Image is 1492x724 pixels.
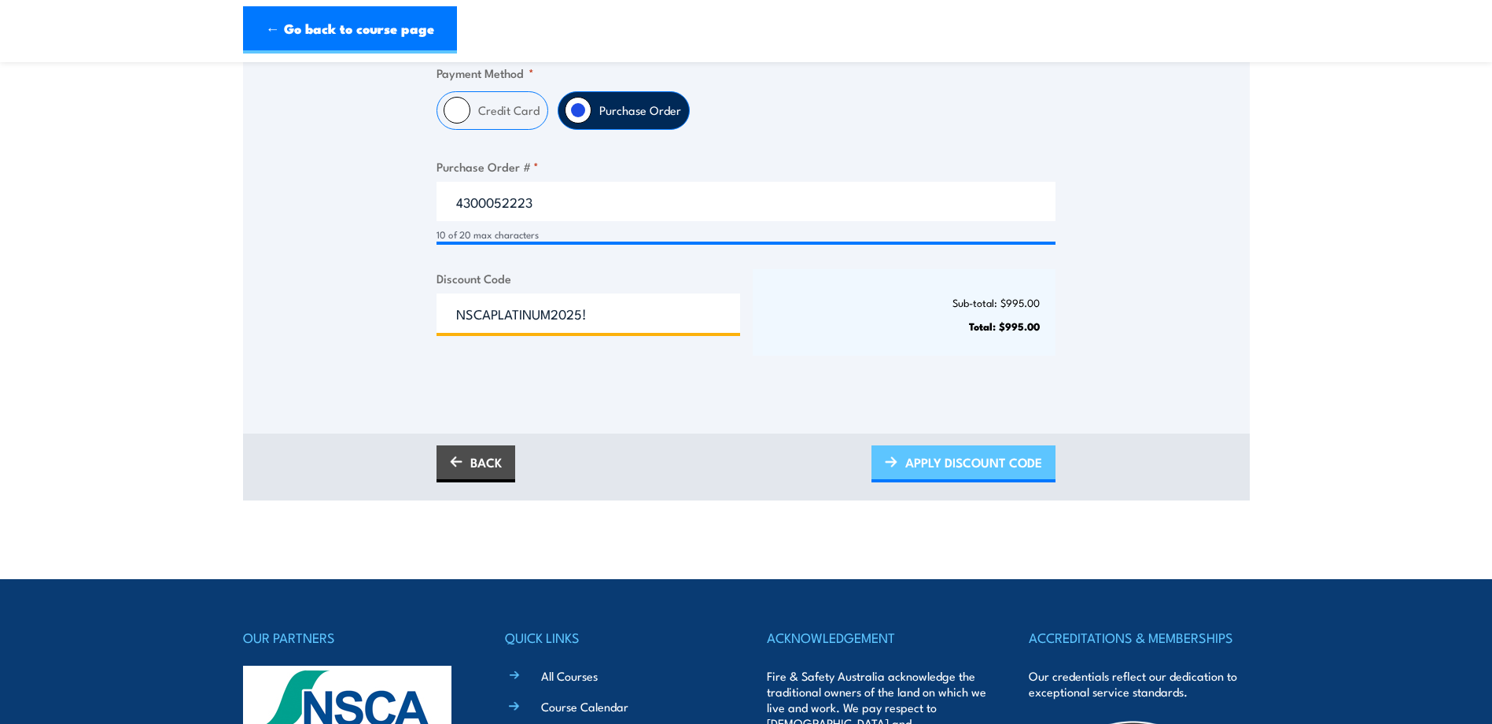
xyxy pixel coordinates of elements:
[767,626,987,648] h4: ACKNOWLEDGEMENT
[541,667,598,684] a: All Courses
[437,227,1055,242] div: 10 of 20 max characters
[243,6,457,54] a: ← Go back to course page
[243,626,463,648] h4: OUR PARTNERS
[437,269,740,287] label: Discount Code
[505,626,725,648] h4: QUICK LINKS
[470,92,547,129] label: Credit Card
[1029,668,1249,700] p: Our credentials reflect our dedication to exceptional service standards.
[871,445,1055,482] a: APPLY DISCOUNT CODE
[541,698,628,715] a: Course Calendar
[591,92,689,129] label: Purchase Order
[905,441,1042,483] span: APPLY DISCOUNT CODE
[1029,626,1249,648] h4: ACCREDITATIONS & MEMBERSHIPS
[768,297,1041,308] p: Sub-total: $995.00
[969,318,1040,334] strong: Total: $995.00
[437,445,515,482] a: BACK
[437,64,534,82] legend: Payment Method
[437,157,1055,175] label: Purchase Order #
